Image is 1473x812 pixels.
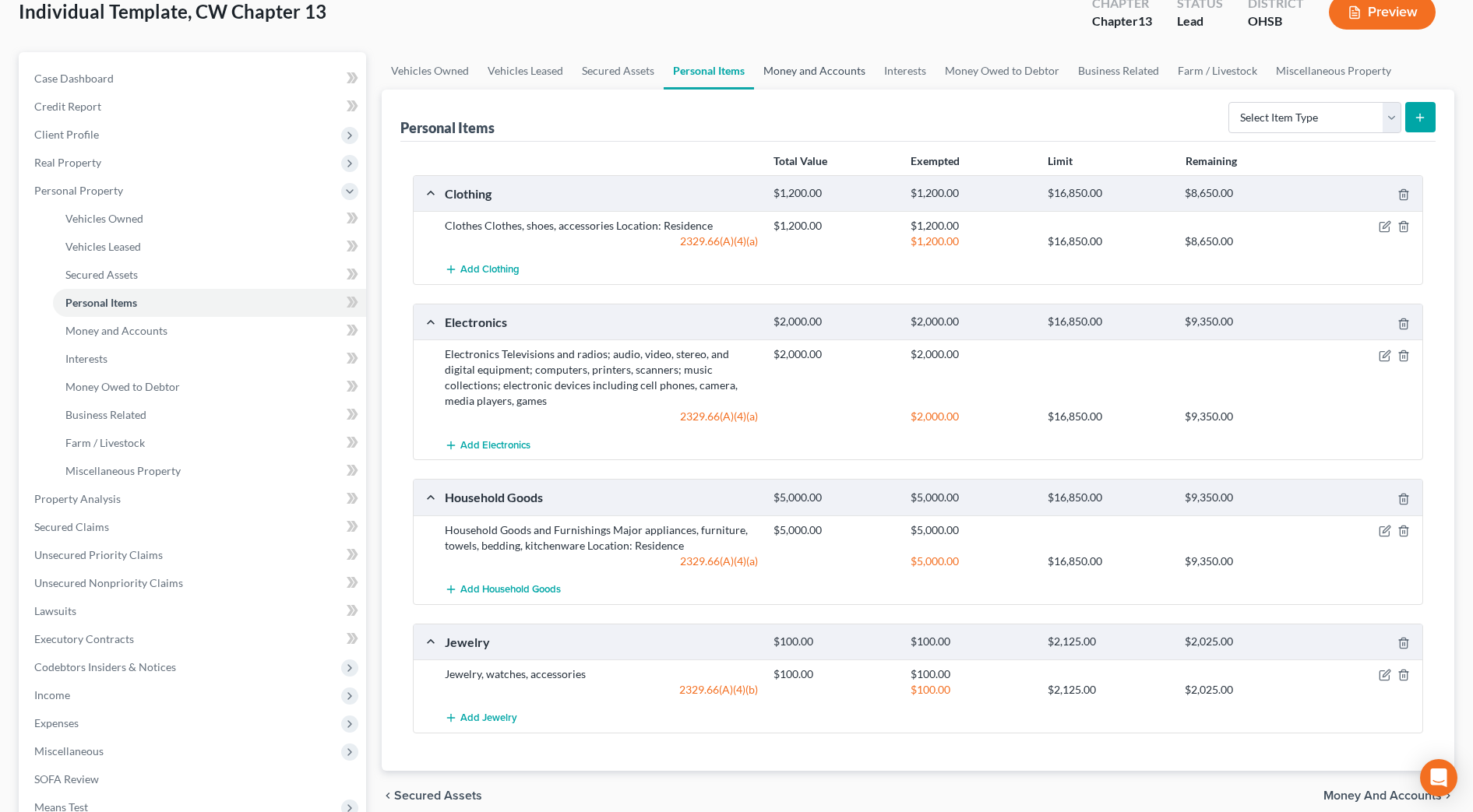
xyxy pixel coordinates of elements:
div: $5,000.00 [903,490,1040,505]
a: Secured Claims [22,513,366,541]
a: Lawsuits [22,597,366,625]
span: Secured Assets [394,789,482,802]
span: Income [34,688,70,701]
div: $100.00 [766,666,903,682]
span: Credit Report [34,100,101,113]
div: $5,000.00 [766,522,903,538]
span: Add Clothing [460,264,520,276]
span: Vehicles Leased [65,240,141,253]
a: Money and Accounts [53,317,366,345]
a: Interests [875,52,936,90]
a: Personal Items [53,289,366,317]
div: $100.00 [903,666,1040,682]
a: Vehicles Owned [53,205,366,233]
span: Interests [65,352,107,365]
div: $100.00 [903,682,1040,698]
div: $8,650.00 [1177,186,1314,201]
div: $16,850.00 [1040,315,1177,329]
a: Miscellaneous Property [1267,52,1401,90]
button: Add Household Goods [445,575,561,604]
span: Add Jewelry [460,712,517,725]
div: $2,025.00 [1177,682,1314,698]
div: 2329.66(A)(4)(b) [437,682,766,698]
div: 2329.66(A)(4)(a) [437,409,766,424]
a: Business Related [1069,52,1168,90]
a: Money Owed to Debtor [53,373,366,401]
div: $2,000.00 [903,315,1040,329]
div: $16,850.00 [1040,490,1177,505]
span: Personal Items [65,296,137,309]
span: Secured Claims [34,520,109,533]
div: $1,200.00 [903,186,1040,201]
div: Jewelry, watches, accessories [437,666,766,682]
div: $2,000.00 [903,409,1040,424]
span: Unsecured Priority Claims [34,548,163,561]
strong: Exempted [911,154,960,167]
a: Farm / Livestock [53,429,366,457]
div: $5,000.00 [903,522,1040,538]
div: $2,025.00 [1177,634,1314,649]
div: Open Intercom Messenger [1420,759,1457,796]
div: $16,850.00 [1040,554,1177,569]
span: Miscellaneous [34,744,104,758]
a: Property Analysis [22,485,366,513]
span: SOFA Review [34,772,99,786]
div: $9,350.00 [1177,409,1314,424]
button: Add Electronics [445,431,530,459]
div: Electronics [437,314,766,330]
div: $100.00 [903,634,1040,649]
div: $8,650.00 [1177,234,1314,249]
div: Personal Items [400,118,495,137]
a: Unsecured Priority Claims [22,541,366,569]
span: Client Profile [34,128,99,141]
div: $1,200.00 [766,186,903,201]
a: Personal Items [664,52,754,90]
div: 2329.66(A)(4)(a) [437,554,766,569]
button: Money and Accounts chevron_right [1323,789,1454,802]
button: Add Clothing [445,255,520,284]
a: Case Dashboard [22,65,366,93]
a: Miscellaneous Property [53,457,366,485]
div: Household Goods and Furnishings Major appliances, furniture, towels, bedding, kitchenware Locatio... [437,522,766,554]
span: Property Analysis [34,492,121,505]
span: Add Household Goods [460,583,561,596]
div: $2,000.00 [903,346,1040,362]
span: 13 [1138,13,1152,28]
div: $2,000.00 [766,346,903,362]
a: Secured Assets [573,52,664,90]
span: Farm / Livestock [65,436,145,449]
span: Money and Accounts [65,324,167,337]
div: Jewelry [437,634,766,650]
a: Business Related [53,401,366,429]
div: Clothing [437,185,766,202]
div: $1,200.00 [903,234,1040,249]
div: $16,850.00 [1040,409,1177,424]
a: Executory Contracts [22,625,366,653]
div: 2329.66(A)(4)(a) [437,234,766,249]
div: OHSB [1248,12,1304,30]
div: $9,350.00 [1177,490,1314,505]
a: Money and Accounts [754,52,875,90]
span: Codebtors Insiders & Notices [34,660,176,673]
a: SOFA Review [22,765,366,793]
div: Electronics Televisions and radios; audio, video, stereo, and digital equipment; computers, print... [437,346,766,409]
div: $16,850.00 [1040,234,1177,249]
a: Money Owed to Debtor [936,52,1069,90]
div: $9,350.00 [1177,554,1314,569]
span: Miscellaneous Property [65,464,181,477]
span: Add Electronics [460,439,530,452]
a: Vehicles Owned [382,52,478,90]
a: Vehicles Leased [53,233,366,261]
a: Vehicles Leased [478,52,573,90]
a: Credit Report [22,93,366,121]
div: $2,000.00 [766,315,903,329]
div: $16,850.00 [1040,186,1177,201]
span: Expenses [34,716,79,729]
a: Interests [53,345,366,373]
span: Executory Contracts [34,632,134,645]
div: Household Goods [437,489,766,505]
span: Vehicles Owned [65,212,143,225]
div: $5,000.00 [766,490,903,505]
strong: Remaining [1186,154,1237,167]
a: Farm / Livestock [1168,52,1267,90]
